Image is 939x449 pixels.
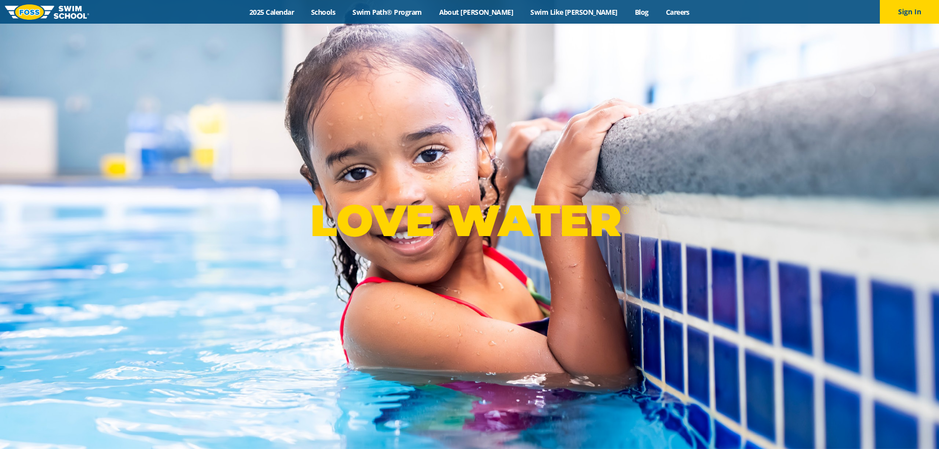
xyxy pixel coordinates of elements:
img: FOSS Swim School Logo [5,4,89,20]
a: Schools [303,7,344,17]
a: Swim Path® Program [344,7,430,17]
p: LOVE WATER [310,194,629,247]
a: 2025 Calendar [241,7,303,17]
sup: ® [621,204,629,216]
a: Swim Like [PERSON_NAME] [522,7,626,17]
a: About [PERSON_NAME] [430,7,522,17]
a: Blog [626,7,657,17]
a: Careers [657,7,698,17]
